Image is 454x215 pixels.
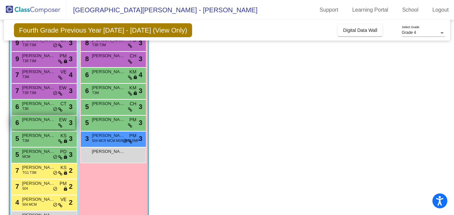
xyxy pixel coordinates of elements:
[63,155,68,160] span: lock
[139,102,142,112] span: 3
[14,23,192,37] span: Fourth Grade Previous Year [DATE] - [DATE] (View Only)
[92,148,125,155] span: [PERSON_NAME]
[22,138,29,143] span: T3M
[133,91,138,96] span: lock
[22,43,36,48] span: T3R T3M
[83,55,89,62] span: 8
[83,71,89,78] span: 6
[22,100,55,107] span: [PERSON_NAME]
[92,116,125,123] span: [PERSON_NAME]
[14,199,19,206] span: 4
[139,86,142,96] span: 3
[53,43,57,48] span: do_not_disturb_alt
[22,74,29,79] span: T3M
[14,87,19,94] span: 7
[69,38,72,48] span: 3
[343,28,377,33] span: Digital Data Wall
[53,202,57,208] span: do_not_disturb_alt
[14,183,19,190] span: 7
[22,196,55,203] span: [PERSON_NAME]
[14,103,19,110] span: 6
[60,164,67,171] span: KS
[14,119,19,126] span: 6
[129,84,136,91] span: KM
[338,24,383,36] button: Digital Data Wall
[69,70,72,80] span: 4
[314,5,344,15] a: Support
[69,134,72,144] span: 3
[53,107,57,112] span: do_not_disturb_alt
[69,165,72,175] span: 2
[60,132,67,139] span: KS
[53,170,57,176] span: do_not_disturb_alt
[22,164,55,171] span: [PERSON_NAME]
[53,91,57,96] span: do_not_disturb_alt
[22,154,30,159] span: MCM
[53,186,57,192] span: do_not_disturb_alt
[22,90,36,95] span: T3R T3M
[14,167,19,174] span: 7
[59,84,67,91] span: EW
[83,135,89,142] span: 3
[83,103,89,110] span: 5
[92,132,125,139] span: [PERSON_NAME]
[130,100,136,107] span: CH
[60,100,67,107] span: CT
[60,68,67,75] span: VE
[139,134,142,144] span: 3
[83,39,89,47] span: 8
[139,54,142,64] span: 3
[14,55,19,62] span: 9
[123,139,127,144] span: do_not_disturb_alt
[69,118,72,128] span: 3
[92,68,125,75] span: [PERSON_NAME]
[66,5,258,15] span: [GEOGRAPHIC_DATA][PERSON_NAME] - [PERSON_NAME]
[14,71,19,78] span: 7
[69,54,72,64] span: 3
[130,53,136,59] span: CH
[69,150,72,160] span: 3
[139,38,142,48] span: 3
[22,106,29,111] span: T3R
[133,75,138,80] span: lock
[92,53,125,59] span: [PERSON_NAME]
[427,5,454,15] a: Logout
[22,84,55,91] span: [PERSON_NAME]
[22,170,36,175] span: TG1 T3M
[83,87,89,94] span: 6
[347,5,394,15] a: Learning Portal
[63,139,68,144] span: lock
[83,119,89,126] span: 5
[22,58,36,63] span: T3R T3M
[53,155,57,160] span: do_not_disturb_alt
[69,86,72,96] span: 3
[397,5,424,15] a: School
[60,196,67,203] span: VE
[22,53,55,59] span: [PERSON_NAME]
[14,135,19,142] span: 5
[22,148,55,155] span: [PERSON_NAME]
[129,116,136,123] span: PM
[92,100,125,107] span: [PERSON_NAME]
[92,43,106,48] span: T3R T3M
[14,151,19,158] span: 5
[22,116,55,123] span: [PERSON_NAME]
[69,181,72,191] span: 2
[14,39,19,47] span: 9
[22,202,37,207] span: 504 MCM
[69,102,72,112] span: 3
[22,68,55,75] span: [PERSON_NAME]
[22,186,28,191] span: 504
[139,70,142,80] span: 4
[63,170,68,176] span: lock
[59,116,67,123] span: EW
[69,197,72,207] span: 2
[63,59,68,64] span: lock
[92,84,125,91] span: [PERSON_NAME]
[22,132,55,139] span: [PERSON_NAME]
[92,90,99,95] span: T3M
[139,118,142,128] span: 3
[92,138,139,143] span: 504 MCR MCM MSR MFJ RMP
[59,180,66,187] span: PM
[22,180,55,187] span: [PERSON_NAME]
